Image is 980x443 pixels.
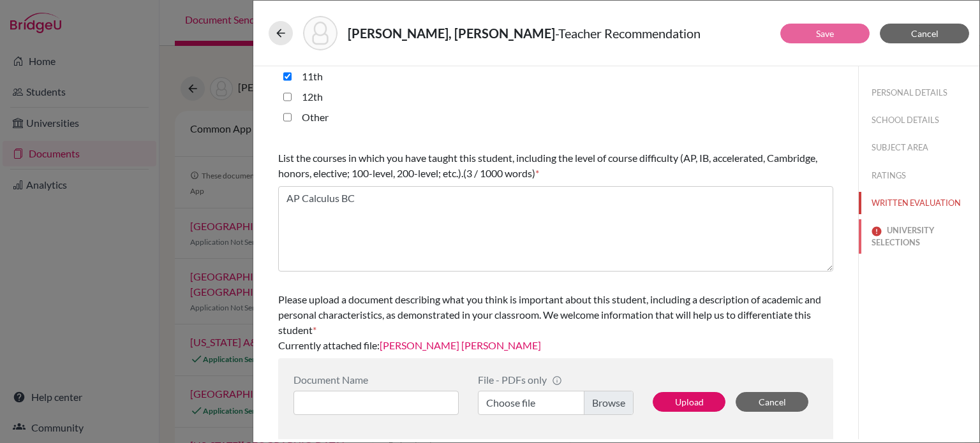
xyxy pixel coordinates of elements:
div: File - PDFs only [478,374,634,386]
a: [PERSON_NAME] [PERSON_NAME] [380,339,541,351]
span: - Teacher Recommendation [555,25,701,41]
span: info [552,375,562,386]
label: 11th [302,69,323,84]
span: (3 / 1000 words) [463,167,535,179]
button: Upload [653,392,725,412]
button: PERSONAL DETAILS [859,82,979,104]
label: Other [302,110,329,125]
button: Cancel [736,392,808,412]
div: Currently attached file: [278,287,833,358]
button: RATINGS [859,164,979,187]
button: UNIVERSITY SELECTIONS [859,219,979,254]
textarea: AP Calculus BC [278,186,833,272]
span: List the courses in which you have taught this student, including the level of course difficulty ... [278,152,817,179]
button: SUBJECT AREA [859,136,979,159]
div: Document Name [293,374,459,386]
button: WRITTEN EVALUATION [859,192,979,214]
strong: [PERSON_NAME], [PERSON_NAME] [348,25,555,41]
button: SCHOOL DETAILS [859,109,979,131]
label: Choose file [478,391,634,415]
img: error-544570611efd0a2d1de9.svg [872,226,882,236]
span: Please upload a document describing what you think is important about this student, including a d... [278,293,821,336]
label: 12th [302,89,323,105]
